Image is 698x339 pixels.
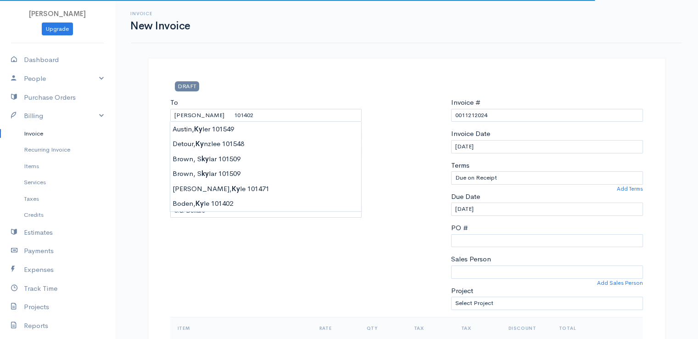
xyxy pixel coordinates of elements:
th: Rate [312,317,359,339]
div: [PERSON_NAME], le 101471 [170,181,361,197]
input: Client Name [170,109,362,122]
th: Item [170,317,312,339]
div: Detour, nzlee 101548 [170,136,361,152]
strong: Ky [232,184,240,193]
th: Discount [501,317,552,339]
a: Upgrade [42,23,73,36]
input: dd-mm-yyyy [451,140,643,153]
strong: Ky [195,199,204,208]
div: Austin, ler 101549 [170,122,361,137]
h1: New Invoice [130,20,190,32]
th: Tax [407,317,454,339]
th: Qty [359,317,407,339]
a: Add Terms [617,185,643,193]
label: Invoice # [451,97,480,108]
label: Project [451,286,473,296]
div: Boden, le 101402 [170,196,361,211]
label: Sales Person [451,254,491,265]
div: Brown, S lar 101509 [170,166,361,181]
span: [PERSON_NAME] [29,9,86,18]
label: PO # [451,223,468,233]
th: Tax [454,317,501,339]
a: Add Sales Person [597,279,643,287]
label: Invoice Date [451,129,490,139]
div: Brown, S lar 101509 [170,152,361,167]
label: To [170,97,178,108]
strong: ky [201,169,209,178]
label: Due Date [451,192,480,202]
h6: Invoice [130,11,190,16]
label: Terms [451,160,469,171]
input: dd-mm-yyyy [451,203,643,216]
strong: Ky [195,139,204,148]
strong: Ky [194,124,202,133]
strong: ky [201,154,209,163]
span: DRAFT [175,81,199,91]
th: Total [552,317,599,339]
